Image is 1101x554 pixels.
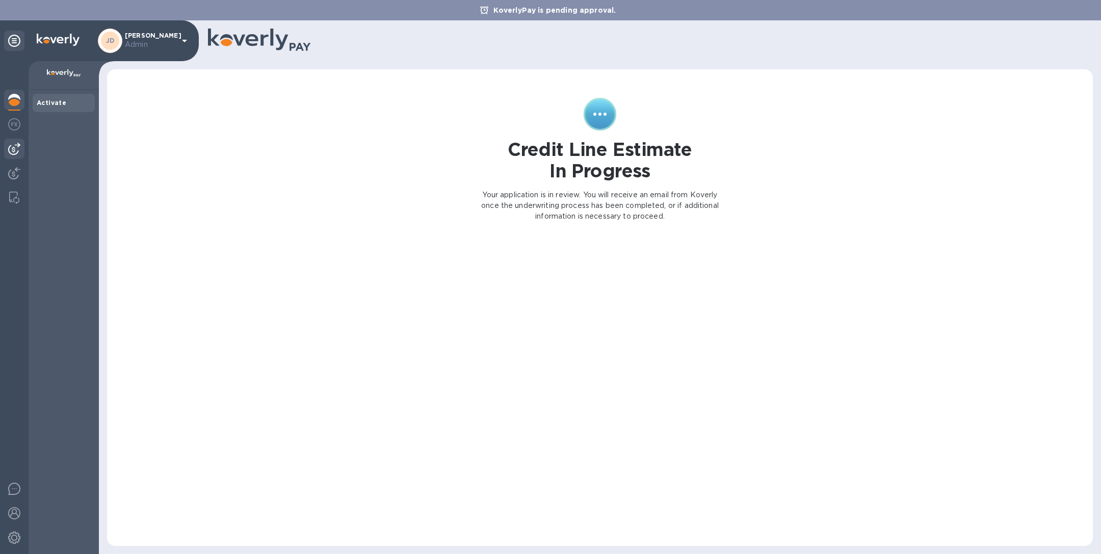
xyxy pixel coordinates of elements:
[125,39,176,50] p: Admin
[8,118,20,130] img: Foreign exchange
[125,32,176,50] p: [PERSON_NAME]
[106,37,115,44] b: JD
[508,139,692,181] h1: Credit Line Estimate In Progress
[37,99,66,107] b: Activate
[4,31,24,51] div: Unpin categories
[488,5,621,15] p: KoverlyPay is pending approval.
[480,190,720,222] p: Your application is in review. You will receive an email from Koverly once the underwriting proce...
[37,34,80,46] img: Logo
